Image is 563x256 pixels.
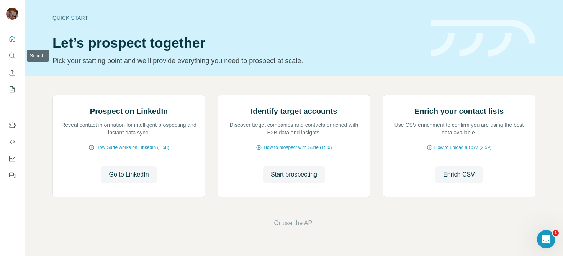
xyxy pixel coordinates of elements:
h1: Let’s prospect together [52,36,422,51]
button: Enrich CSV [6,66,18,79]
button: Go to LinkedIn [101,166,156,183]
p: Pick your starting point and we’ll provide everything you need to prospect at scale. [52,55,422,66]
h2: Prospect on LinkedIn [90,106,168,117]
span: How to upload a CSV (2:59) [434,144,491,151]
button: Use Surfe on LinkedIn [6,118,18,132]
span: 1 [553,230,559,236]
button: My lists [6,83,18,96]
h2: Enrich your contact lists [414,106,504,117]
span: Enrich CSV [443,170,475,179]
span: Start prospecting [271,170,317,179]
button: Use Surfe API [6,135,18,149]
div: Quick start [52,14,422,22]
p: Discover target companies and contacts enriched with B2B data and insights. [226,121,362,136]
span: How to prospect with Surfe (1:30) [263,144,332,151]
span: Go to LinkedIn [109,170,149,179]
span: How Surfe works on LinkedIn (1:58) [96,144,169,151]
button: Or use the API [274,219,314,228]
p: Reveal contact information for intelligent prospecting and instant data sync. [61,121,197,136]
button: Quick start [6,32,18,46]
img: Avatar [6,8,18,20]
iframe: Intercom live chat [537,230,555,248]
button: Feedback [6,169,18,182]
button: Dashboard [6,152,18,165]
img: banner [431,20,535,57]
button: Search [6,49,18,63]
button: Start prospecting [263,166,325,183]
button: Enrich CSV [435,166,483,183]
h2: Identify target accounts [251,106,337,117]
p: Use CSV enrichment to confirm you are using the best data available. [391,121,527,136]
